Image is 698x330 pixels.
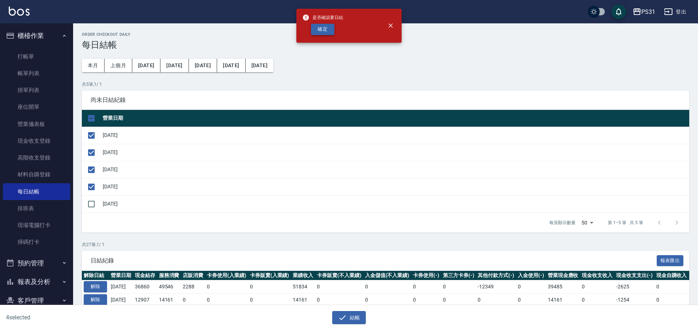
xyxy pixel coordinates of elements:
[614,293,655,307] td: -1254
[291,293,315,307] td: 14161
[157,280,181,293] td: 49546
[363,280,411,293] td: 0
[160,59,189,72] button: [DATE]
[157,271,181,280] th: 服務消費
[205,293,248,307] td: 0
[630,4,658,19] button: PS31
[516,271,546,280] th: 入金使用(-)
[181,293,205,307] td: 0
[3,254,70,273] button: 預約管理
[580,271,614,280] th: 現金收支收入
[546,271,580,280] th: 營業現金應收
[383,18,399,34] button: close
[248,271,291,280] th: 卡券販賣(入業績)
[291,280,315,293] td: 51834
[101,144,689,161] td: [DATE]
[578,213,596,233] div: 50
[661,5,689,19] button: 登出
[3,99,70,115] a: 座位開單
[205,280,248,293] td: 0
[614,280,655,293] td: -2625
[84,294,107,306] button: 解除
[82,59,105,72] button: 本月
[363,271,411,280] th: 入金儲值(不入業績)
[3,272,70,291] button: 報表及分析
[3,26,70,45] button: 櫃檯作業
[441,293,476,307] td: 0
[3,116,70,133] a: 營業儀表板
[157,293,181,307] td: 14161
[132,59,160,72] button: [DATE]
[205,271,248,280] th: 卡券使用(入業績)
[3,291,70,310] button: 客戶管理
[3,48,70,65] a: 打帳單
[546,280,580,293] td: 39485
[302,14,343,21] span: 是否確認要日結
[291,271,315,280] th: 業績收入
[217,59,245,72] button: [DATE]
[441,271,476,280] th: 第三方卡券(-)
[109,293,133,307] td: [DATE]
[133,271,157,280] th: 現金結存
[3,217,70,234] a: 現場電腦打卡
[363,293,411,307] td: 0
[3,234,70,250] a: 掃碼打卡
[248,280,291,293] td: 0
[3,183,70,200] a: 每日結帳
[3,82,70,99] a: 掛單列表
[6,313,173,322] h6: 4 selected
[655,280,689,293] td: 0
[3,133,70,149] a: 現金收支登錄
[101,195,689,212] td: [DATE]
[476,280,516,293] td: -12349
[315,280,363,293] td: 0
[246,59,273,72] button: [DATE]
[105,59,132,72] button: 上個月
[411,271,441,280] th: 卡券使用(-)
[655,271,689,280] th: 現金自購收入
[9,7,30,16] img: Logo
[516,280,546,293] td: 0
[315,271,363,280] th: 卡券販賣(不入業績)
[101,127,689,144] td: [DATE]
[84,281,107,292] button: 解除
[516,293,546,307] td: 0
[441,280,476,293] td: 0
[657,257,684,264] a: 報表匯出
[101,161,689,178] td: [DATE]
[580,280,614,293] td: 0
[91,257,657,264] span: 日結紀錄
[311,24,334,35] button: 確定
[580,293,614,307] td: 0
[614,271,655,280] th: 現金收支支出(-)
[82,241,689,248] p: 共 27 筆, 1 / 1
[3,149,70,166] a: 高階收支登錄
[655,293,689,307] td: 0
[641,7,655,16] div: PS31
[181,280,205,293] td: 2288
[315,293,363,307] td: 0
[91,96,680,104] span: 尚未日結紀錄
[476,293,516,307] td: 0
[82,81,689,88] p: 共 5 筆, 1 / 1
[608,219,643,226] p: 第 1–5 筆 共 5 筆
[3,200,70,217] a: 排班表
[411,293,441,307] td: 0
[109,271,133,280] th: 營業日期
[3,166,70,183] a: 材料自購登錄
[657,255,684,266] button: 報表匯出
[546,293,580,307] td: 14161
[3,65,70,82] a: 帳單列表
[181,271,205,280] th: 店販消費
[476,271,516,280] th: 其他付款方式(-)
[101,178,689,195] td: [DATE]
[82,40,689,50] h3: 每日結帳
[411,280,441,293] td: 0
[133,293,157,307] td: 12907
[133,280,157,293] td: 36860
[82,271,109,280] th: 解除日結
[248,293,291,307] td: 0
[109,280,133,293] td: [DATE]
[332,311,366,325] button: 結帳
[82,32,689,37] h2: Order checkout daily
